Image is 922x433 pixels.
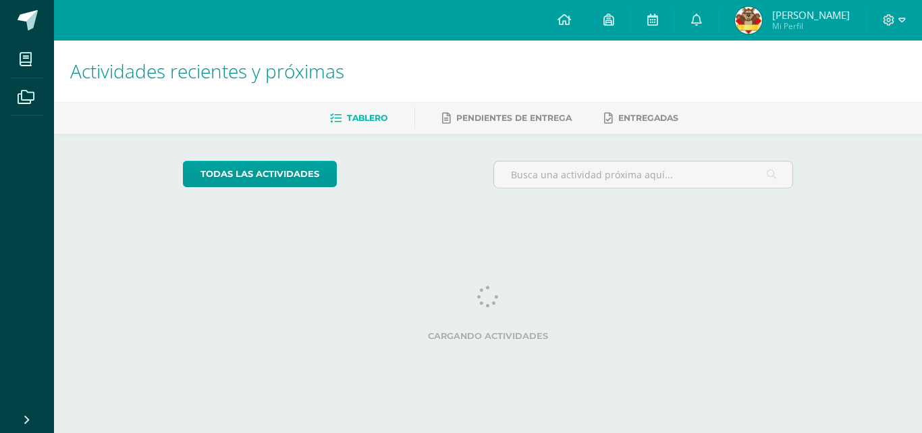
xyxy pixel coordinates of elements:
[330,107,387,129] a: Tablero
[494,161,793,188] input: Busca una actividad próxima aquí...
[772,20,850,32] span: Mi Perfil
[772,8,850,22] span: [PERSON_NAME]
[735,7,762,34] img: 55cd4609078b6f5449d0df1f1668bde8.png
[442,107,572,129] a: Pendientes de entrega
[70,58,344,84] span: Actividades recientes y próximas
[456,113,572,123] span: Pendientes de entrega
[618,113,678,123] span: Entregadas
[183,331,794,341] label: Cargando actividades
[604,107,678,129] a: Entregadas
[183,161,337,187] a: todas las Actividades
[347,113,387,123] span: Tablero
